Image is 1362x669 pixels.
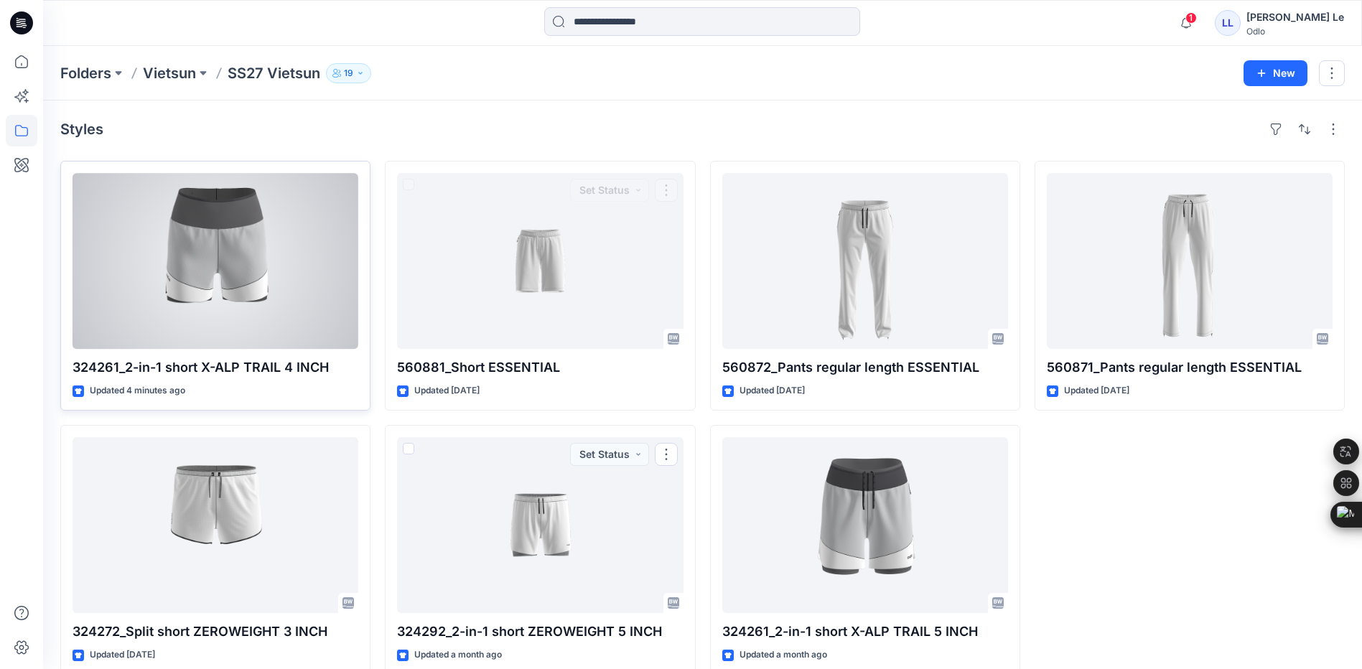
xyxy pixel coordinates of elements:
[397,437,683,613] a: 324292_2-in-1 short ZEROWEIGHT 5 INCH
[1047,173,1333,349] a: 560871_Pants regular length ESSENTIAL
[740,383,805,398] p: Updated [DATE]
[722,357,1008,378] p: 560872_Pants regular length ESSENTIAL
[143,63,196,83] a: Vietsun
[73,622,358,642] p: 324272_Split short ZEROWEIGHT 3 INCH
[414,647,502,663] p: Updated a month ago
[73,173,358,349] a: 324261_2-in-1 short X-ALP TRAIL 4 INCH
[397,173,683,349] a: 560881_Short ESSENTIAL
[1047,357,1333,378] p: 560871_Pants regular length ESSENTIAL
[90,383,185,398] p: Updated 4 minutes ago
[397,357,683,378] p: 560881_Short ESSENTIAL
[397,622,683,642] p: 324292_2-in-1 short ZEROWEIGHT 5 INCH
[326,63,371,83] button: 19
[722,622,1008,642] p: 324261_2-in-1 short X-ALP TRAIL 5 INCH
[1246,26,1344,37] div: Odlo
[1244,60,1307,86] button: New
[740,647,827,663] p: Updated a month ago
[73,437,358,613] a: 324272_Split short ZEROWEIGHT 3 INCH
[60,63,111,83] a: Folders
[344,65,353,81] p: 19
[73,357,358,378] p: 324261_2-in-1 short X-ALP TRAIL 4 INCH
[722,437,1008,613] a: 324261_2-in-1 short X-ALP TRAIL 5 INCH
[1246,9,1344,26] div: [PERSON_NAME] Le
[1185,12,1197,24] span: 1
[90,647,155,663] p: Updated [DATE]
[60,121,103,138] h4: Styles
[722,173,1008,349] a: 560872_Pants regular length ESSENTIAL
[1215,10,1241,36] div: LL
[414,383,480,398] p: Updated [DATE]
[228,63,320,83] p: SS27 Vietsun
[1064,383,1129,398] p: Updated [DATE]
